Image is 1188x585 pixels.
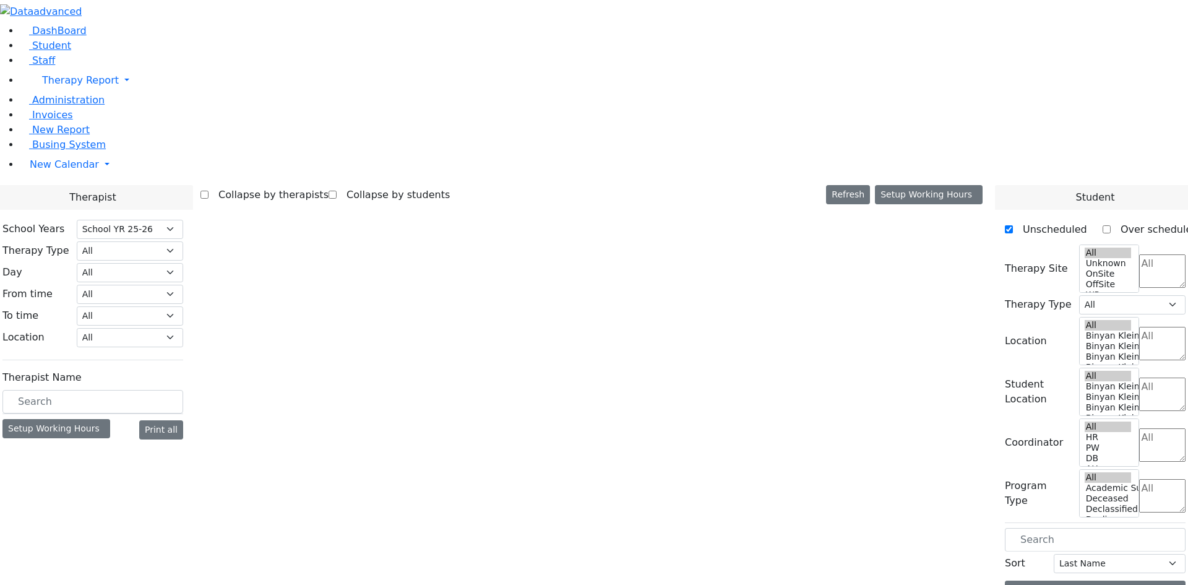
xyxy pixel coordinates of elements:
[2,390,183,414] input: Search
[1005,435,1063,450] label: Coordinator
[1085,352,1132,362] option: Binyan Klein 3
[32,25,87,37] span: DashBoard
[2,330,45,345] label: Location
[1005,528,1186,552] input: Search
[2,265,22,280] label: Day
[32,94,105,106] span: Administration
[20,139,106,150] a: Busing System
[1085,362,1132,373] option: Binyan Klein 2
[32,40,71,51] span: Student
[139,420,183,440] button: Print all
[20,68,1188,93] a: Therapy Report
[1085,402,1132,413] option: Binyan Klein 3
[1005,556,1025,571] label: Sort
[30,158,99,170] span: New Calendar
[875,185,983,204] button: Setup Working Hours
[1139,479,1186,513] textarea: Search
[32,139,106,150] span: Busing System
[20,152,1188,177] a: New Calendar
[42,74,119,86] span: Therapy Report
[1085,392,1132,402] option: Binyan Klein 4
[2,287,53,301] label: From time
[1005,479,1072,508] label: Program Type
[1139,327,1186,360] textarea: Search
[20,25,87,37] a: DashBoard
[1013,220,1087,240] label: Unscheduled
[1075,190,1114,205] span: Student
[1085,258,1132,269] option: Unknown
[1005,297,1072,312] label: Therapy Type
[1005,334,1047,349] label: Location
[1085,472,1132,483] option: All
[32,109,73,121] span: Invoices
[1085,514,1132,525] option: Declines
[20,54,55,66] a: Staff
[1139,378,1186,411] textarea: Search
[20,40,71,51] a: Student
[2,243,69,258] label: Therapy Type
[1085,413,1132,423] option: Binyan Klein 2
[69,190,116,205] span: Therapist
[20,124,90,136] a: New Report
[2,308,38,323] label: To time
[1085,381,1132,392] option: Binyan Klein 5
[32,54,55,66] span: Staff
[20,109,73,121] a: Invoices
[1085,331,1132,341] option: Binyan Klein 5
[1005,261,1068,276] label: Therapy Site
[1085,453,1132,464] option: DB
[1085,504,1132,514] option: Declassified
[1085,341,1132,352] option: Binyan Klein 4
[1085,493,1132,504] option: Deceased
[1085,483,1132,493] option: Academic Support
[1139,254,1186,288] textarea: Search
[1085,248,1132,258] option: All
[1085,443,1132,453] option: PW
[1085,371,1132,381] option: All
[2,222,64,236] label: School Years
[1005,377,1072,407] label: Student Location
[1085,290,1132,300] option: WP
[32,124,90,136] span: New Report
[337,185,450,205] label: Collapse by students
[1139,428,1186,462] textarea: Search
[826,185,870,204] button: Refresh
[1085,269,1132,279] option: OnSite
[1085,279,1132,290] option: OffSite
[2,419,110,438] div: Setup Working Hours
[1085,432,1132,443] option: HR
[2,370,82,385] label: Therapist Name
[1085,464,1132,474] option: AH
[1085,422,1132,432] option: All
[209,185,329,205] label: Collapse by therapists
[20,94,105,106] a: Administration
[1085,320,1132,331] option: All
